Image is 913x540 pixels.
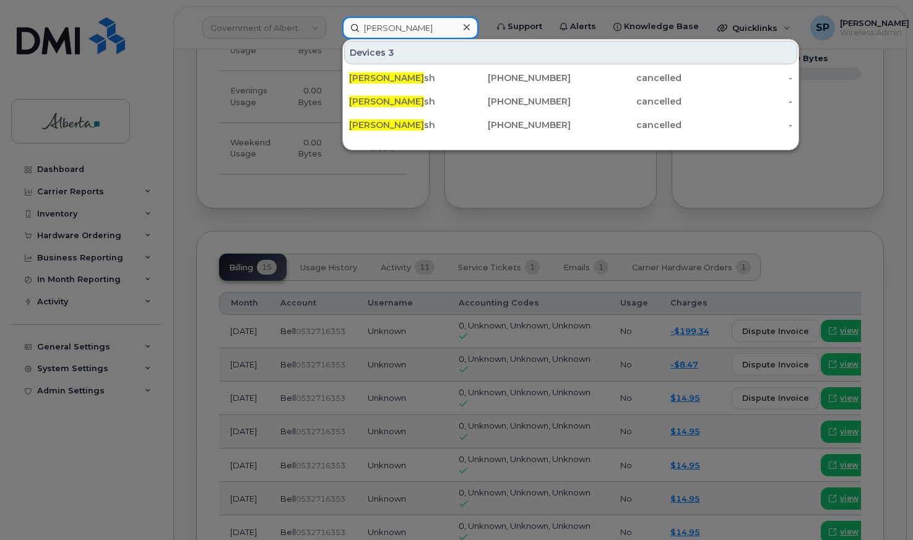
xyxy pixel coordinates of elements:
[682,119,792,131] div: -
[342,17,478,39] input: Find something...
[344,90,797,113] a: [PERSON_NAME]sh[PHONE_NUMBER]cancelled-
[460,95,571,108] div: [PHONE_NUMBER]
[682,72,792,84] div: -
[344,114,797,136] a: [PERSON_NAME]sh[PHONE_NUMBER]cancelled-
[349,72,424,84] span: [PERSON_NAME]
[344,67,797,89] a: [PERSON_NAME]sh[PHONE_NUMBER]cancelled-
[344,41,797,64] div: Devices
[571,95,682,108] div: cancelled
[349,119,424,131] span: [PERSON_NAME]
[349,119,460,131] div: sh
[349,95,460,108] div: sh
[349,72,460,84] div: sh
[682,95,792,108] div: -
[571,119,682,131] div: cancelled
[460,119,571,131] div: [PHONE_NUMBER]
[460,72,571,84] div: [PHONE_NUMBER]
[349,96,424,107] span: [PERSON_NAME]
[571,72,682,84] div: cancelled
[388,46,394,59] span: 3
